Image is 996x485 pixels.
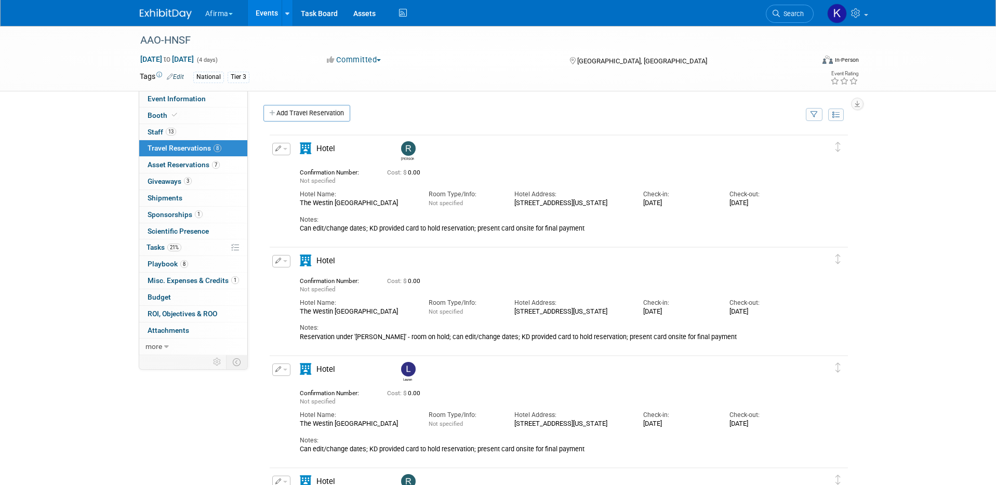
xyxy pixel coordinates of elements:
[148,293,171,301] span: Budget
[822,56,833,64] img: Format-Inperson.png
[300,255,311,266] i: Hotel
[729,420,800,428] div: [DATE]
[811,112,818,118] i: Filter by Traveler
[263,105,350,122] a: Add Travel Reservation
[214,144,221,152] span: 8
[827,4,847,23] img: Keirsten Davis
[835,475,841,484] i: Click and drag to move item
[300,324,800,332] div: Notes:
[399,362,417,382] div: Lauren Holland
[729,199,800,207] div: [DATE]
[139,124,247,140] a: Staff13
[514,190,628,199] div: Hotel Address:
[387,389,424,397] span: 0.00
[401,156,414,161] div: Randi LeBoyer
[167,73,184,80] a: Edit
[401,141,416,156] img: Randi LeBoyer
[300,143,311,154] i: Hotel
[429,299,499,307] div: Room Type/Info:
[300,436,800,445] div: Notes:
[300,166,371,176] div: Confirmation Number:
[729,190,800,199] div: Check-out:
[148,194,182,202] span: Shipments
[643,411,713,420] div: Check-in:
[729,411,800,420] div: Check-out:
[300,215,800,224] div: Notes:
[300,199,413,207] div: The Westin [GEOGRAPHIC_DATA]
[184,177,192,185] span: 3
[148,177,192,185] span: Giveaways
[643,307,713,316] div: [DATE]
[834,56,859,64] div: In-Person
[300,274,371,285] div: Confirmation Number:
[514,411,628,420] div: Hotel Address:
[148,210,203,219] span: Sponsorships
[139,306,247,322] a: ROI, Objectives & ROO
[514,199,628,207] div: [STREET_ADDRESS][US_STATE]
[316,256,335,265] span: Hotel
[643,199,713,207] div: [DATE]
[514,307,628,316] div: [STREET_ADDRESS][US_STATE]
[429,411,499,420] div: Room Type/Info:
[226,355,247,369] td: Toggle Event Tabs
[231,276,239,284] span: 1
[429,421,463,427] span: Not specified
[172,112,177,118] i: Booth reservation complete
[195,210,203,218] span: 1
[148,111,179,119] span: Booth
[145,342,162,351] span: more
[387,389,408,397] span: Cost: $
[300,177,336,184] span: Not specified
[139,107,247,124] a: Booth
[752,54,859,70] div: Event Format
[228,72,249,83] div: Tier 3
[148,95,206,103] span: Event Information
[766,5,814,23] a: Search
[429,308,463,315] span: Not specified
[429,200,463,207] span: Not specified
[300,411,413,420] div: Hotel Name:
[139,273,247,289] a: Misc. Expenses & Credits1
[139,140,247,156] a: Travel Reservations8
[148,326,189,334] span: Attachments
[148,144,221,152] span: Travel Reservations
[643,299,713,307] div: Check-in:
[166,128,176,136] span: 13
[316,144,335,153] span: Hotel
[212,161,220,169] span: 7
[780,10,804,18] span: Search
[139,239,247,255] a: Tasks21%
[323,55,385,65] button: Committed
[643,190,713,199] div: Check-in:
[162,55,172,63] span: to
[208,355,227,369] td: Personalize Event Tab Strip
[300,398,336,405] span: Not specified
[196,57,218,63] span: (4 days)
[514,299,628,307] div: Hotel Address:
[139,223,247,239] a: Scientific Presence
[167,244,181,251] span: 21%
[830,71,858,76] div: Event Rating
[180,260,188,268] span: 8
[577,57,707,65] span: [GEOGRAPHIC_DATA], [GEOGRAPHIC_DATA]
[300,386,371,397] div: Confirmation Number:
[148,260,188,268] span: Playbook
[148,128,176,136] span: Staff
[140,9,192,19] img: ExhibitDay
[300,190,413,199] div: Hotel Name:
[429,190,499,199] div: Room Type/Info:
[399,141,417,161] div: Randi LeBoyer
[300,299,413,307] div: Hotel Name:
[139,339,247,355] a: more
[140,71,184,83] td: Tags
[148,309,217,318] span: ROI, Objectives & ROO
[387,169,424,176] span: 0.00
[300,224,800,233] div: Can edit/change dates; KD provided card to hold reservation; present card onsite for final payment
[140,55,194,64] span: [DATE] [DATE]
[139,322,247,339] a: Attachments
[300,286,336,293] span: Not specified
[148,160,220,169] span: Asset Reservations
[401,362,416,376] img: Lauren Holland
[148,276,239,285] span: Misc. Expenses & Credits
[300,363,311,375] i: Hotel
